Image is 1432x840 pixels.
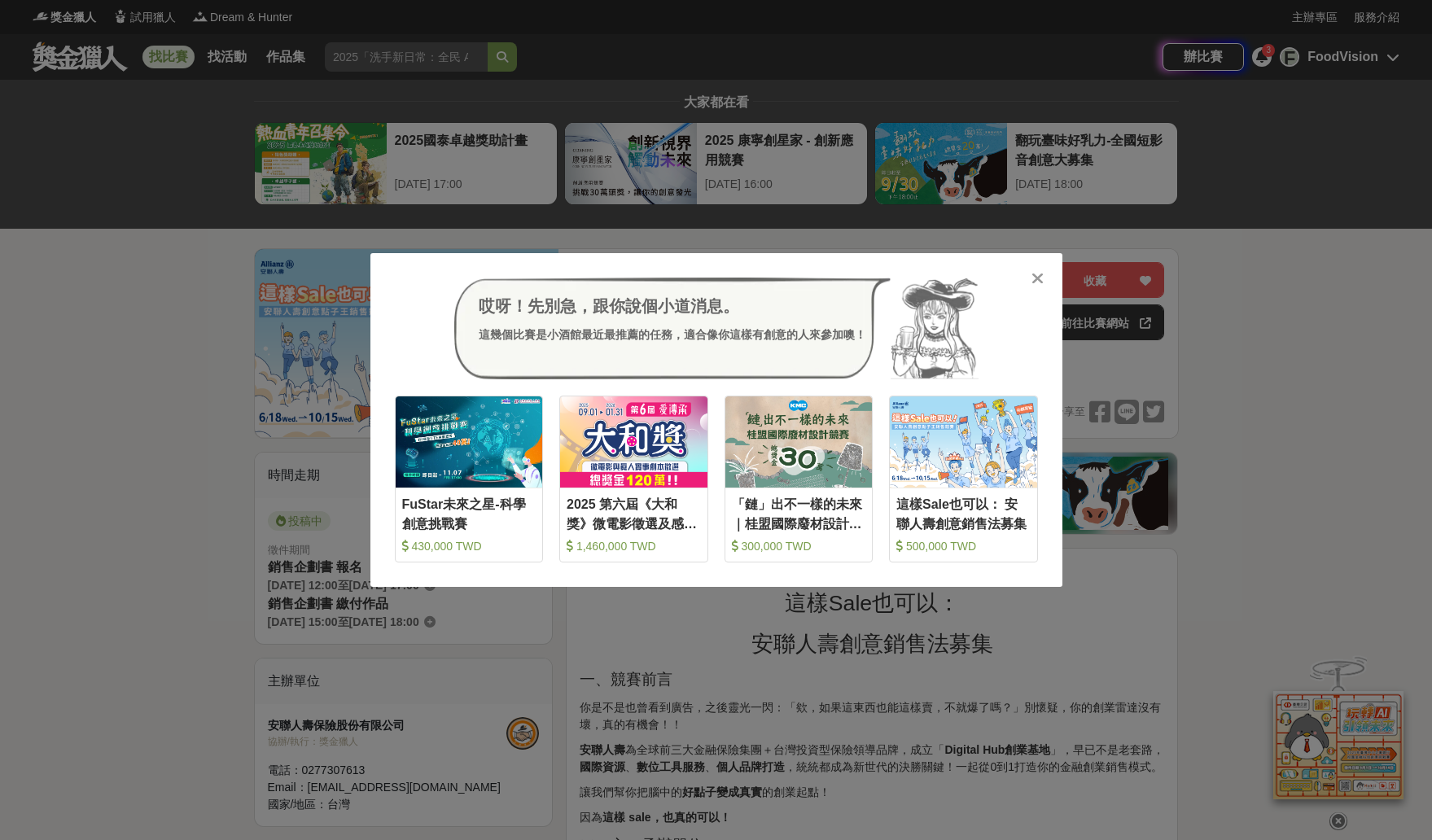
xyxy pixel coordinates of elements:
img: Cover Image [725,396,873,487]
img: Cover Image [890,396,1037,487]
div: 這幾個比賽是小酒館最近最推薦的任務，適合像你這樣有創意的人來參加噢！ [479,326,866,343]
div: 2025 第六屆《大和獎》微電影徵選及感人實事分享 [567,495,701,532]
div: 「鏈」出不一樣的未來｜桂盟國際廢材設計競賽 [732,495,866,532]
div: 這樣Sale也可以： 安聯人壽創意銷售法募集 [896,495,1031,532]
div: 1,460,000 TWD [567,538,701,554]
div: 430,000 TWD [402,538,536,554]
img: Avatar [891,278,979,380]
div: FuStar未來之星-科學創意挑戰賽 [402,495,536,532]
a: Cover Image2025 第六屆《大和獎》微電影徵選及感人實事分享 1,460,000 TWD [559,396,708,562]
a: Cover Image這樣Sale也可以： 安聯人壽創意銷售法募集 500,000 TWD [889,396,1038,562]
img: Cover Image [396,396,543,487]
img: Cover Image [560,396,707,487]
div: 哎呀！先別急，跟你說個小道消息。 [479,294,866,318]
div: 500,000 TWD [896,538,1031,554]
a: Cover Image「鏈」出不一樣的未來｜桂盟國際廢材設計競賽 300,000 TWD [725,396,874,562]
div: 300,000 TWD [732,538,866,554]
a: Cover ImageFuStar未來之星-科學創意挑戰賽 430,000 TWD [395,396,544,562]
